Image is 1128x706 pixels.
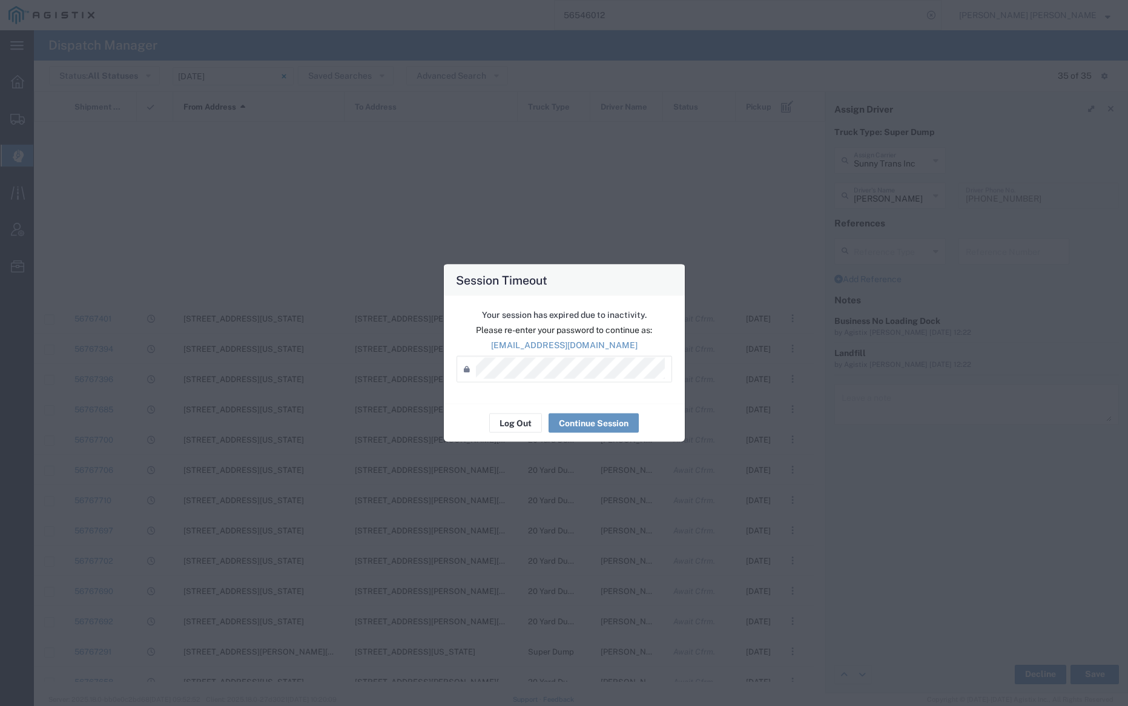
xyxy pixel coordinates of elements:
[457,324,672,337] p: Please re-enter your password to continue as:
[457,309,672,322] p: Your session has expired due to inactivity.
[489,414,542,433] button: Log Out
[549,414,639,433] button: Continue Session
[456,271,547,289] h4: Session Timeout
[457,339,672,352] p: [EMAIL_ADDRESS][DOMAIN_NAME]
